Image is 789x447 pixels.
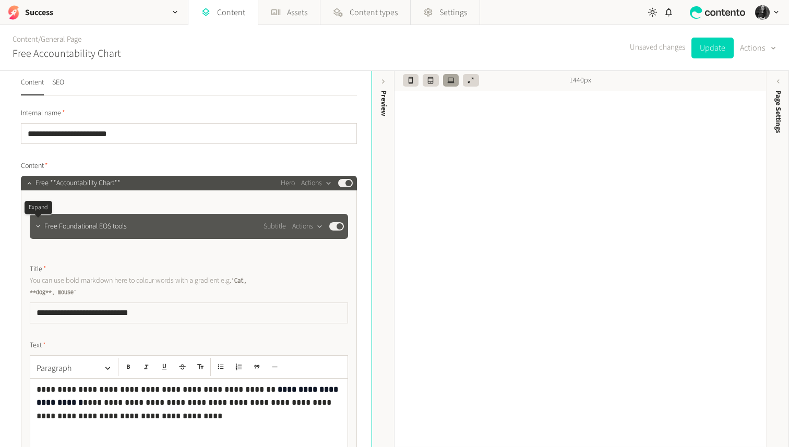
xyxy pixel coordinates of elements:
[301,177,332,189] button: Actions
[30,340,46,351] span: Text
[32,358,116,379] button: Paragraph
[378,90,389,116] div: Preview
[281,178,295,189] span: Hero
[264,221,286,232] span: Subtitle
[21,161,48,172] span: Content
[35,178,121,189] span: Free **Accountability Chart**
[38,34,41,45] span: /
[13,46,121,62] h2: Free Accountability Chart
[569,75,591,86] span: 1440px
[350,6,398,19] span: Content types
[21,77,44,95] button: Content
[292,220,323,233] button: Actions
[30,275,267,298] p: You can use bold markdown here to colour words with a gradient e.g.
[13,34,38,45] a: Content
[25,6,53,19] h2: Success
[41,34,81,45] a: General Page
[740,38,776,58] button: Actions
[25,201,52,214] div: Expand
[630,42,685,54] span: Unsaved changes
[773,90,784,133] span: Page Settings
[44,221,127,232] span: Free Foundational EOS tools
[21,108,65,119] span: Internal name
[691,38,734,58] button: Update
[30,199,52,210] span: Subtitle
[439,6,467,19] span: Settings
[6,5,21,20] img: Success
[755,5,770,20] img: Hollie Duncan
[52,77,64,95] button: SEO
[30,264,46,275] span: Title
